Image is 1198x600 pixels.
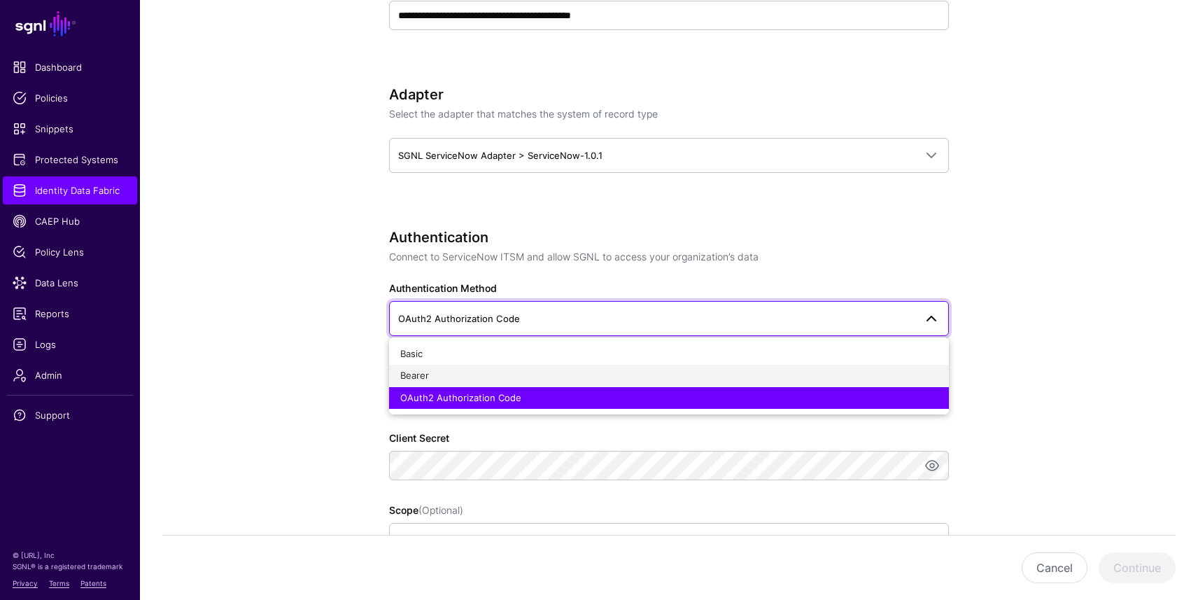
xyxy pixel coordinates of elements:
p: Select the adapter that matches the system of record type [389,106,949,121]
a: SGNL [8,8,132,39]
a: Policy Lens [3,238,137,266]
span: OAuth2 Authorization Code [400,392,521,403]
button: Basic [389,343,949,365]
a: Dashboard [3,53,137,81]
a: Admin [3,361,137,389]
span: Support [13,408,127,422]
label: Client Secret [389,431,449,445]
p: © [URL], Inc [13,550,127,561]
span: Logs [13,337,127,351]
a: CAEP Hub [3,207,137,235]
span: Protected Systems [13,153,127,167]
a: Patents [80,579,106,587]
a: Snippets [3,115,137,143]
p: SGNL® is a registered trademark [13,561,127,572]
span: Dashboard [13,60,127,74]
button: Cancel [1022,552,1087,583]
a: Identity Data Fabric [3,176,137,204]
span: Snippets [13,122,127,136]
span: CAEP Hub [13,214,127,228]
span: OAuth2 Authorization Code [398,313,520,324]
a: Terms [49,579,69,587]
a: Logs [3,330,137,358]
span: Admin [13,368,127,382]
button: Bearer [389,365,949,387]
span: Bearer [400,370,429,381]
span: SGNL ServiceNow Adapter > ServiceNow-1.0.1 [398,150,602,161]
a: Policies [3,84,137,112]
span: Data Lens [13,276,127,290]
h3: Authentication [389,229,949,246]
label: Scope [389,503,463,517]
span: Reports [13,307,127,321]
h3: Adapter [389,86,949,103]
a: Protected Systems [3,146,137,174]
a: Data Lens [3,269,137,297]
span: Policy Lens [13,245,127,259]
span: Identity Data Fabric [13,183,127,197]
span: (Optional) [418,504,463,516]
label: Authentication Method [389,281,497,295]
button: OAuth2 Authorization Code [389,387,949,410]
a: Reports [3,300,137,328]
span: Policies [13,91,127,105]
p: Connect to ServiceNow ITSM and allow SGNL to access your organization’s data [389,249,949,264]
span: Basic [400,348,423,359]
a: Privacy [13,579,38,587]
